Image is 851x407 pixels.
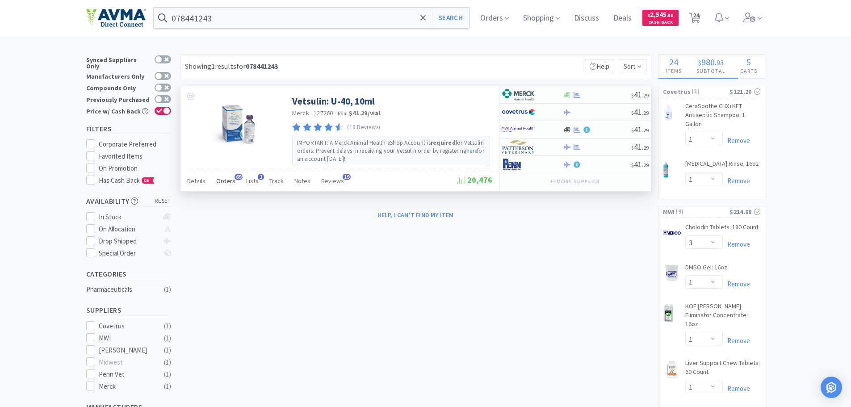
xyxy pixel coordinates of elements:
[667,13,673,18] span: . 58
[99,357,154,368] div: Midwest
[502,140,535,154] img: f5e969b455434c6296c6d81ef179fa71_3.png
[347,123,381,132] p: (19 Reviews)
[86,84,150,91] div: Compounds Only
[648,10,673,19] span: 2,545
[86,95,150,103] div: Previously Purchased
[642,109,649,116] span: . 29
[663,264,681,282] img: 9637b8d9f872495fbe8bef2e0c7f06f2_7925.png
[610,14,635,22] a: Deals
[99,369,154,380] div: Penn Vet
[663,87,691,97] span: Covetrus
[431,139,456,147] strong: required
[663,304,674,322] img: 0794054d08c64776a12ad31fb1f74740_10085.png
[545,175,604,188] button: +1more supplier
[86,124,171,134] h5: Filters
[502,88,535,101] img: 6d7abf38e3b8462597f4a2f88dede81e_176.png
[99,224,158,235] div: On Allocation
[685,359,760,380] a: Liver Support Chew Tablets: 60 Count
[642,6,679,30] a: $2,545.58Cash Back
[642,127,649,134] span: . 29
[502,123,535,136] img: f6b2451649754179b5b4e0c70c3f7cb0_2.png
[236,62,278,71] span: for
[642,144,649,151] span: . 29
[314,109,333,117] span: 127260
[663,104,674,122] img: b2ca0f4019a14761869241d9f0da73bb_418458.png
[689,67,733,75] h4: Subtotal
[292,95,375,107] a: Vetsulin: U-40, 10ml
[292,109,309,117] a: Merck
[99,236,158,247] div: Drop Shipped
[631,159,649,169] span: 41
[310,109,312,117] span: ·
[466,147,477,155] a: here
[631,144,634,151] span: $
[86,269,171,279] h5: Categories
[729,87,760,97] div: $121.20
[648,20,673,26] span: Cash Back
[235,174,243,180] span: 69
[457,175,492,185] span: 20,476
[685,159,759,172] a: [MEDICAL_DATA] Rinse: 16oz
[185,61,278,72] div: Showing 1 results
[164,345,171,356] div: ( 1 )
[631,142,649,152] span: 41
[164,333,171,344] div: ( 1 )
[99,248,158,259] div: Special Order
[258,174,264,180] span: 1
[691,87,729,96] span: ( 2 )
[432,8,469,28] button: Search
[642,92,649,99] span: . 29
[294,177,310,185] span: Notes
[343,174,351,180] span: 19
[723,240,750,248] a: Remove
[729,207,760,217] div: $214.68
[723,136,750,145] a: Remove
[631,107,649,117] span: 41
[164,381,171,392] div: ( 1 )
[685,263,727,276] a: DMSO Gel: 16oz
[701,56,715,67] span: 980
[297,139,485,164] p: IMPORTANT: A Merck Animal Health eShop Account is for Vetsulin orders. Prevent delays in receivin...
[86,107,150,114] div: Price w/ Cash Back
[99,333,154,344] div: MWI
[99,176,155,185] span: Has Cash Back
[164,284,171,295] div: ( 1 )
[685,223,759,235] a: Cholodin Tablets: 180 Count
[685,302,760,332] a: KOE [PERSON_NAME] Eliminator Concentrate: 16oz
[99,163,171,174] div: On Promotion
[99,151,171,162] div: Favorited Items
[723,280,750,288] a: Remove
[723,176,750,185] a: Remove
[663,160,669,178] img: dd6aad9d9bda44f5b1a316550b5e13fb_370976.png
[689,58,733,67] div: .
[723,336,750,345] a: Remove
[99,212,158,222] div: In Stock
[570,14,603,22] a: Discuss
[321,177,344,185] span: Reviews
[164,369,171,380] div: ( 1 )
[663,207,675,217] span: MWI
[631,124,649,134] span: 41
[86,196,171,206] h5: Availability
[733,67,765,75] h4: Carts
[246,62,278,71] strong: 078441243
[631,92,634,99] span: $
[686,15,704,23] a: 24
[619,59,646,74] span: Sort
[663,224,681,242] img: 15295c0ee14f4e72a897c08ba038ce66_7902.png
[372,207,459,222] button: Help, I can't find my item
[717,58,724,67] span: 93
[246,177,259,185] span: Lists
[99,345,154,356] div: [PERSON_NAME]
[663,361,681,378] img: 7abdb08c641747188e1a23fb02ec84a8_7579.png
[86,72,150,80] div: Manufacturers Only
[99,139,171,150] div: Corporate Preferred
[207,95,269,153] img: 767eba22400f4a52bfbfc9d42a87b021_529705.jpg
[502,158,535,171] img: e1133ece90fa4a959c5ae41b0808c578_9.png
[155,197,171,206] span: reset
[338,110,348,117] span: from
[631,109,634,116] span: $
[631,162,634,168] span: $
[631,127,634,134] span: $
[585,59,614,74] p: Help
